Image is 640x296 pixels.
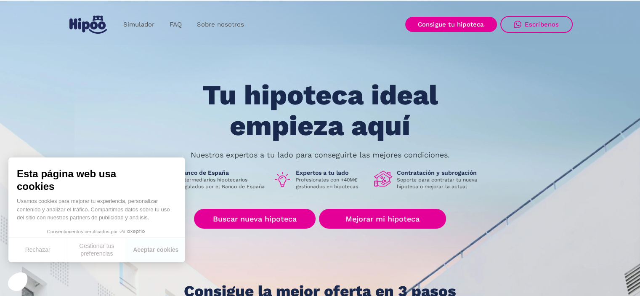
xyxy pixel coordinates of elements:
a: Simulador [116,16,162,33]
p: Profesionales con +40M€ gestionados en hipotecas [296,176,367,190]
a: home [68,12,109,37]
a: Sobre nosotros [189,16,252,33]
div: Escríbenos [525,21,559,28]
h1: Tu hipoteca ideal empieza aquí [160,80,479,141]
h1: Banco de España [180,169,266,176]
a: Buscar nueva hipoteca [194,209,316,229]
a: Consigue tu hipoteca [405,17,497,32]
p: Soporte para contratar tu nueva hipoteca o mejorar la actual [397,176,483,190]
a: Mejorar mi hipoteca [319,209,446,229]
h1: Contratación y subrogación [397,169,483,176]
a: Escríbenos [500,16,573,33]
a: FAQ [162,16,189,33]
p: Intermediarios hipotecarios regulados por el Banco de España [180,176,266,190]
h1: Expertos a tu lado [296,169,367,176]
p: Nuestros expertos a tu lado para conseguirte las mejores condiciones. [191,152,450,158]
